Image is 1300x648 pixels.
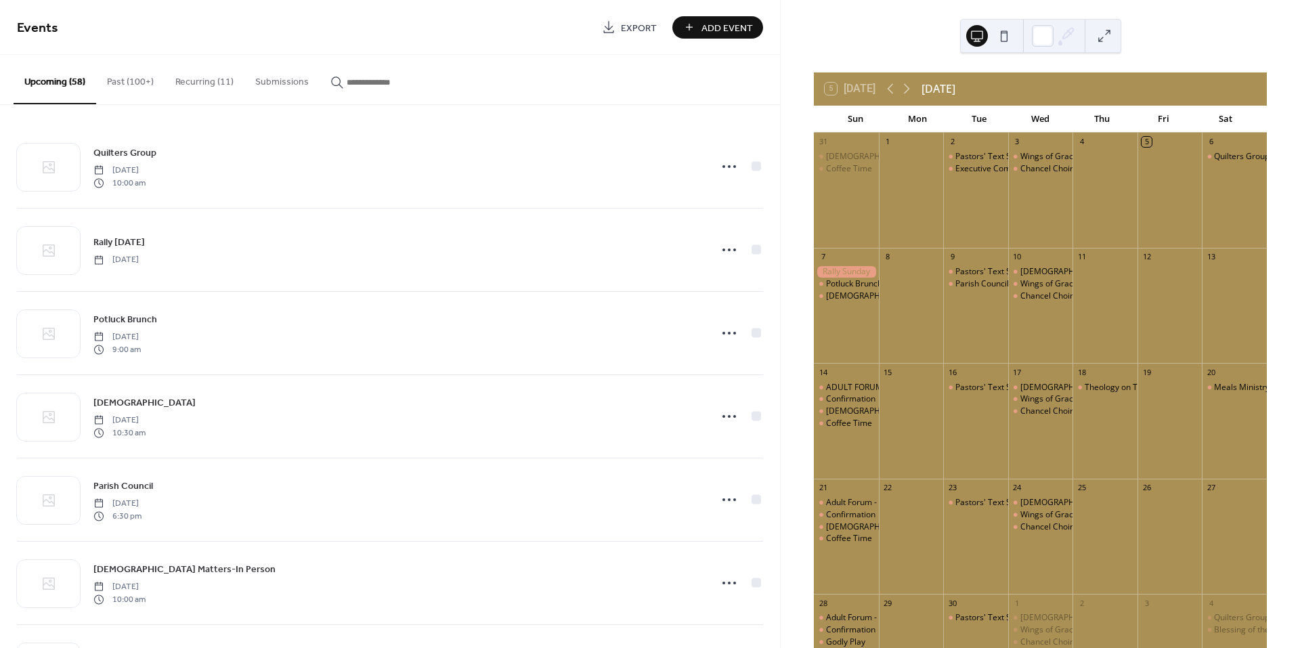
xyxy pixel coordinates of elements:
div: 2 [1077,598,1087,608]
div: Chancel Choir Rehearsal [1020,290,1113,302]
div: [DEMOGRAPHIC_DATA] Matters-In Person [1020,266,1179,278]
div: Thu [1071,106,1133,133]
div: Holy Eucharist [814,406,879,417]
div: Theology on Tap [1085,382,1147,393]
span: [DATE] [93,581,146,593]
div: Confirmation [826,393,875,405]
div: Pastors' Text Study [943,497,1008,509]
div: Pastors' Text Study [943,612,1008,624]
div: Meals Ministry [1214,382,1270,393]
div: 15 [883,367,893,377]
div: Bible Matters-In Person [1008,497,1073,509]
div: ADULT FORUM BEGINS - How did we get here from there? [826,382,1044,393]
div: Bible Matters-In Person [1008,382,1073,393]
a: Rally [DATE] [93,234,145,250]
div: Adult Forum - Blessed: A History of The American Prosperity [DEMOGRAPHIC_DATA] [826,497,1144,509]
div: Wings of Grace Handbell Choir Rehearsal [1008,509,1073,521]
div: Coffee Time [826,533,872,544]
div: Holy Eucharist [814,151,879,163]
span: Rally [DATE] [93,236,145,250]
div: Adult Forum - Blessed: A History of The American Prosperity [DEMOGRAPHIC_DATA] [826,612,1144,624]
div: Wings of Grace Handbell Choir Rehearsal [1008,278,1073,290]
div: Chancel Choir Rehearsal [1008,406,1073,417]
div: 4 [1077,137,1087,147]
div: Coffee Time [826,163,872,175]
div: Coffee Time [814,533,879,544]
div: 14 [818,367,828,377]
div: Theology on Tap [1072,382,1137,393]
div: 21 [818,483,828,493]
div: Bible Matters-In Person [1008,612,1073,624]
a: Export [592,16,667,39]
div: Pastors' Text Study [943,382,1008,393]
div: Chancel Choir Rehearsal [1008,163,1073,175]
div: Adult Forum - Blessed: A History of The American Prosperity Gospel [814,612,879,624]
div: Quilters Group [1214,151,1270,163]
div: Mon [886,106,948,133]
div: Sun [825,106,886,133]
span: Potluck Brunch [93,313,157,327]
div: Quilters Group [1202,151,1267,163]
button: Add Event [672,16,763,39]
div: Tue [948,106,1010,133]
div: 3 [1142,598,1152,608]
div: 29 [883,598,893,608]
div: [DEMOGRAPHIC_DATA] [826,521,915,533]
div: Pastors' Text Study [943,151,1008,163]
div: 9 [947,252,957,262]
div: Wings of Grace Handbell Choir Rehearsal [1020,151,1176,163]
div: Confirmation [814,509,879,521]
div: 8 [883,252,893,262]
div: [DATE] [922,81,955,97]
div: Meals Ministry [1202,382,1267,393]
div: [DEMOGRAPHIC_DATA] Matters-In Person [1020,497,1179,509]
span: [DATE] [93,498,142,510]
div: Wings of Grace Handbell Choir Rehearsal [1020,278,1176,290]
div: 24 [1012,483,1022,493]
div: Quilters Group [1214,612,1270,624]
div: Wings of Grace Handbell Choir Rehearsal [1008,393,1073,405]
div: 23 [947,483,957,493]
div: Confirmation [826,509,875,521]
div: 22 [883,483,893,493]
div: Executive Committee [943,163,1008,175]
div: 7 [818,252,828,262]
span: Parish Council [93,479,153,494]
button: Recurring (11) [165,55,244,103]
div: 19 [1142,367,1152,377]
div: Fri [1133,106,1194,133]
div: Parish Council [943,278,1008,290]
div: 20 [1206,367,1216,377]
div: Pastors' Text Study [955,266,1027,278]
div: Pastors' Text Study [943,266,1008,278]
div: 30 [947,598,957,608]
span: [DATE] [93,414,146,427]
span: [DEMOGRAPHIC_DATA] [93,396,196,410]
div: Wings of Grace Handbell Choir Rehearsal [1020,509,1176,521]
div: Confirmation [826,624,875,636]
span: 10:00 am [93,177,146,189]
div: 4 [1206,598,1216,608]
div: [DEMOGRAPHIC_DATA] Matters-In Person [1020,382,1179,393]
div: Chancel Choir Rehearsal [1020,636,1113,648]
span: 10:30 am [93,427,146,439]
div: [DEMOGRAPHIC_DATA] [826,406,915,417]
div: 18 [1077,367,1087,377]
div: Bible Matters-In Person [1008,266,1073,278]
div: Confirmation [814,624,879,636]
div: Coffee Time [814,163,879,175]
a: [DEMOGRAPHIC_DATA] Matters-In Person [93,561,276,577]
div: Coffee Time [814,418,879,429]
div: 1 [883,137,893,147]
span: [DATE] [93,254,139,266]
div: Chancel Choir Rehearsal [1008,521,1073,533]
div: Wings of Grace Handbell Choir Rehearsal [1008,624,1073,636]
div: Potluck Brunch [826,278,882,290]
div: Godly Play [814,636,879,648]
div: Confirmation [814,393,879,405]
div: 5 [1142,137,1152,147]
div: Pastors' Text Study [955,497,1027,509]
div: Parish Council [955,278,1009,290]
span: 10:00 am [93,593,146,605]
button: Upcoming (58) [14,55,96,104]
